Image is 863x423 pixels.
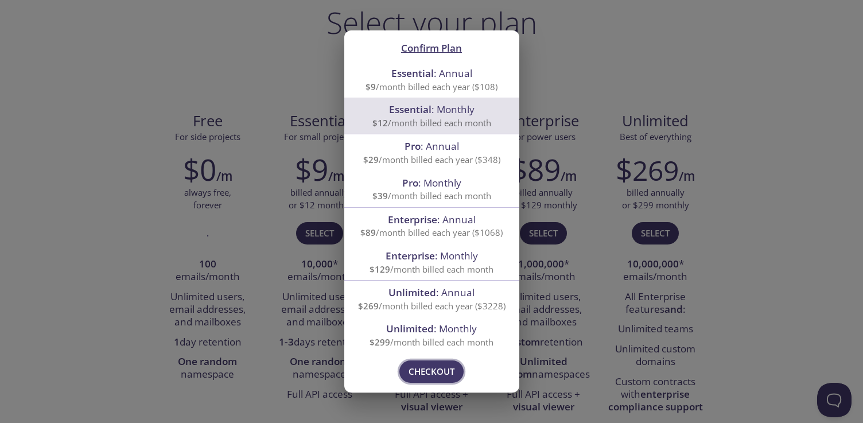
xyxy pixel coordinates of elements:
[344,98,519,134] div: Essential: Monthly$12/month billed each month
[366,81,497,92] span: /month billed each year ($108)
[399,360,464,382] button: Checkout
[344,171,519,207] div: Pro: Monthly$39/month billed each month
[344,61,519,353] ul: confirm plan selection
[402,176,461,189] span: : Monthly
[370,336,390,348] span: $299
[370,263,493,275] span: /month billed each month
[372,190,491,201] span: /month billed each month
[344,244,519,280] div: Enterprise: Monthly$129/month billed each month
[344,281,519,317] div: Unlimited: Annual$269/month billed each year ($3228)
[391,67,472,80] span: : Annual
[344,134,519,170] div: Pro: Annual$29/month billed each year ($348)
[372,190,388,201] span: $39
[360,227,503,238] span: /month billed each year ($1068)
[402,176,418,189] span: Pro
[344,317,519,353] div: Unlimited: Monthly$299/month billed each month
[366,81,376,92] span: $9
[372,117,388,129] span: $12
[388,286,475,299] span: : Annual
[405,139,421,153] span: Pro
[370,263,390,275] span: $129
[386,249,435,262] span: Enterprise
[389,103,431,116] span: Essential
[409,364,454,379] span: Checkout
[363,154,500,165] span: /month billed each year ($348)
[363,154,379,165] span: $29
[388,213,476,226] span: : Annual
[388,213,437,226] span: Enterprise
[358,300,379,312] span: $269
[358,300,506,312] span: /month billed each year ($3228)
[372,117,491,129] span: /month billed each month
[360,227,376,238] span: $89
[370,336,493,348] span: /month billed each month
[388,286,436,299] span: Unlimited
[389,103,475,116] span: : Monthly
[344,61,519,98] div: Essential: Annual$9/month billed each year ($108)
[386,322,477,335] span: : Monthly
[386,249,478,262] span: : Monthly
[386,322,434,335] span: Unlimited
[344,208,519,244] div: Enterprise: Annual$89/month billed each year ($1068)
[401,41,462,55] span: Confirm Plan
[405,139,459,153] span: : Annual
[391,67,434,80] span: Essential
